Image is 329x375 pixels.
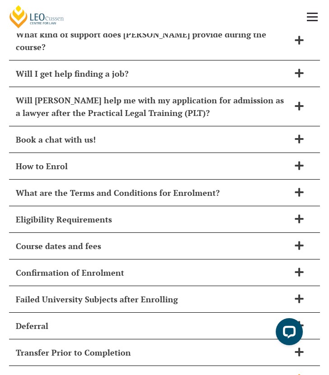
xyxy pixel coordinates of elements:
a: [PERSON_NAME] Centre for Law [8,5,65,29]
iframe: LiveChat chat widget [269,315,306,352]
h2: Book a chat with us! [16,133,290,146]
h2: Will I get help finding a job? [16,67,290,80]
h2: Failed University Subjects after Enrolling [16,293,290,306]
h2: Confirmation of Enrolment [16,266,290,279]
h2: Course dates and fees [16,240,290,252]
h2: Will [PERSON_NAME] help me with my application for admission as a lawyer after the Practical Lega... [16,94,290,119]
h2: What are the Terms and Conditions for Enrolment? [16,186,290,199]
h2: Deferral [16,319,290,332]
h2: Transfer Prior to Completion [16,346,290,359]
h2: Eligibility Requirements [16,213,290,226]
h2: How to Enrol [16,160,290,172]
h2: What kind of support does [PERSON_NAME] provide during the course? [16,28,290,53]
